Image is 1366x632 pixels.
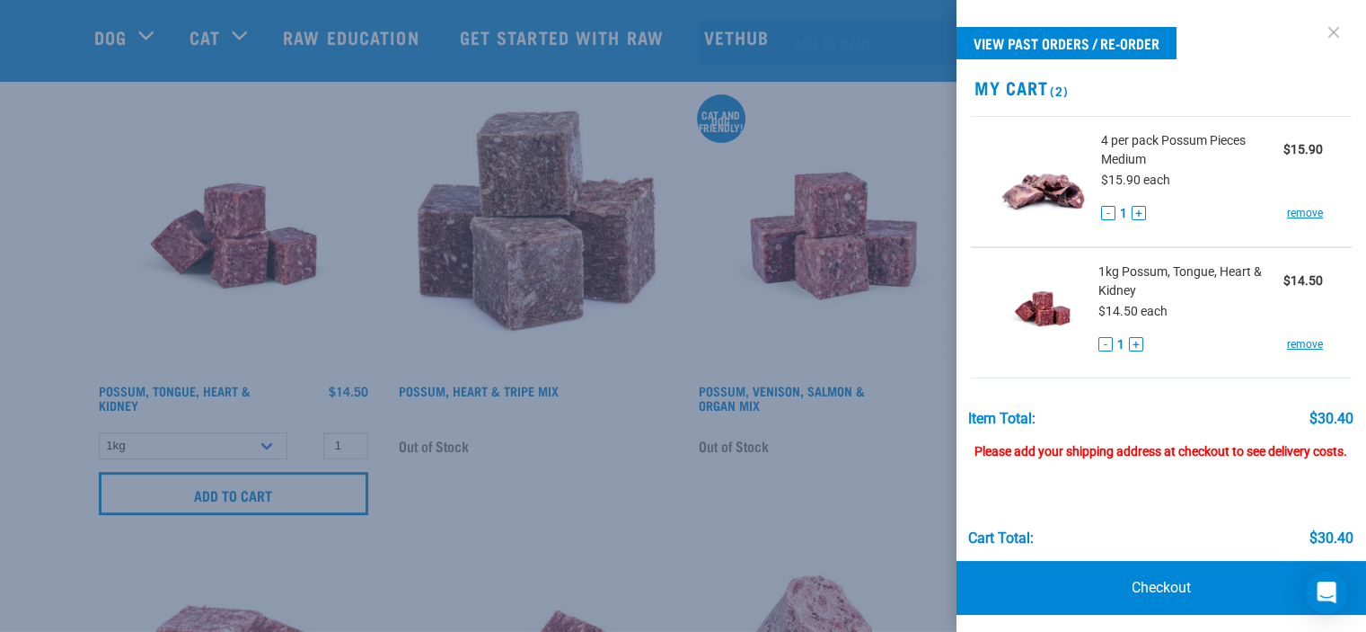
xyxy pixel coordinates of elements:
[968,427,1353,459] div: Please add your shipping address at checkout to see delivery costs.
[956,77,1366,98] h2: My Cart
[1283,142,1323,156] strong: $15.90
[1000,263,1085,355] img: Possum, Tongue, Heart & Kidney
[1129,337,1143,352] button: +
[1101,131,1283,169] span: 4 per pack Possum Pieces Medium
[1132,206,1146,220] button: +
[1287,336,1323,352] a: remove
[1283,273,1323,288] strong: $14.50
[1000,131,1088,224] img: Possum Pieces Medium
[1101,173,1170,187] span: $15.90 each
[1287,205,1323,221] a: remove
[1101,206,1115,220] button: -
[956,27,1177,59] a: View past orders / re-order
[1098,337,1113,352] button: -
[1047,87,1068,93] span: (2)
[1309,530,1353,547] div: $30.40
[1098,263,1283,300] span: 1kg Possum, Tongue, Heart & Kidney
[968,530,1034,547] div: Cart total:
[956,561,1366,615] a: Checkout
[1309,411,1353,427] div: $30.40
[1305,571,1348,614] div: Open Intercom Messenger
[1098,304,1168,318] span: $14.50 each
[1117,335,1124,354] span: 1
[1120,204,1127,223] span: 1
[968,411,1036,427] div: Item Total:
